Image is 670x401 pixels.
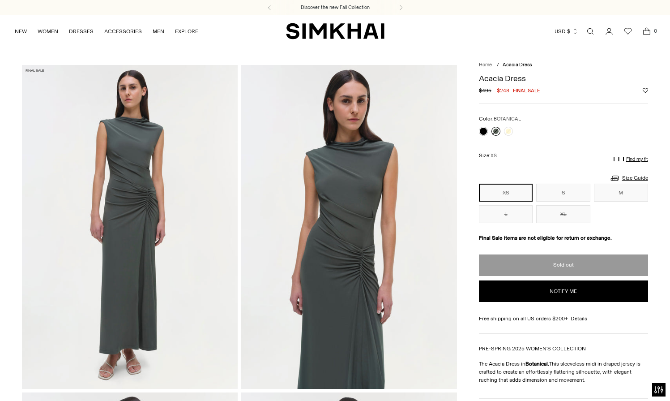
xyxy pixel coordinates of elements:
[536,184,590,202] button: S
[555,22,578,41] button: USD $
[479,74,648,82] h1: Acacia Dress
[581,22,599,40] a: Open search modal
[479,151,497,160] label: Size:
[497,61,499,69] div: /
[479,184,533,202] button: XS
[38,22,58,41] a: WOMEN
[479,205,533,223] button: L
[494,116,521,122] span: BOTANICAL
[479,62,492,68] a: Home
[536,205,590,223] button: XL
[643,88,648,93] button: Add to Wishlist
[600,22,618,40] a: Go to the account page
[69,22,94,41] a: DRESSES
[571,315,587,323] a: Details
[286,22,384,40] a: SIMKHAI
[479,345,586,352] a: PRE-SPRING 2025 WOMEN'S COLLECTION
[22,65,238,388] img: Acacia Dress
[594,184,648,202] button: M
[479,86,491,95] s: $495
[479,315,648,323] div: Free shipping on all US orders $200+
[104,22,142,41] a: ACCESSORIES
[301,4,370,11] a: Discover the new Fall Collection
[479,61,648,69] nav: breadcrumbs
[525,361,549,367] strong: Botanical.
[503,62,532,68] span: Acacia Dress
[479,115,521,123] label: Color:
[497,86,509,95] span: $248
[15,22,27,41] a: NEW
[638,22,656,40] a: Open cart modal
[153,22,164,41] a: MEN
[479,235,612,241] strong: Final Sale items are not eligible for return or exchange.
[175,22,198,41] a: EXPLORE
[479,360,648,384] p: The Acacia Dress in This sleeveless midi in draped jersey is crafted to create an effortlessly fl...
[610,172,648,184] a: Size Guide
[241,65,457,388] img: Acacia Dress
[491,153,497,159] span: XS
[479,280,648,302] button: Notify me
[651,27,659,35] span: 0
[619,22,637,40] a: Wishlist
